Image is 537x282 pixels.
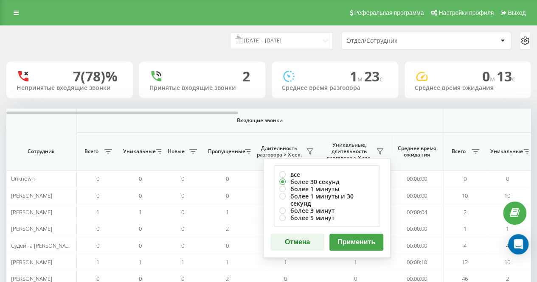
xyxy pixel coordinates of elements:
span: c [512,74,515,84]
span: 4 [464,242,467,249]
span: 1 [354,258,357,266]
span: 0 [464,175,467,182]
div: Отдел/Сотрудник [346,37,448,45]
span: 0 [139,225,142,232]
span: Новые [166,148,187,155]
div: Принятые входящие звонки [149,84,256,92]
span: Входящие звонки [98,117,421,124]
div: 2 [242,68,250,84]
span: 1 [284,258,287,266]
button: Отмена [270,234,324,251]
div: Open Intercom Messenger [508,234,529,254]
span: 10 [504,258,510,266]
span: 0 [96,225,99,232]
span: Сотрудник [14,148,69,155]
span: Реферальная программа [354,9,424,16]
span: 0 [226,242,229,249]
span: 0 [226,175,229,182]
span: 0 [226,192,229,199]
span: Уникальные, длительность разговора > Х сек. [325,142,374,162]
span: Длительность разговора > Х сек. [255,145,304,158]
span: Всего [81,148,102,155]
span: 0 [96,192,99,199]
label: более 1 минуты [279,185,374,193]
span: 1 [350,67,364,85]
span: 0 [139,242,142,249]
span: 1 [139,258,142,266]
span: 0 [96,175,99,182]
span: 10 [504,192,510,199]
td: 00:00:00 [391,221,444,237]
span: Настройки профиля [439,9,494,16]
label: более 1 минуты и 30 секунд [279,193,374,207]
div: 7 (78)% [73,68,118,84]
span: 12 [462,258,468,266]
span: c [380,74,383,84]
span: 1 [96,208,99,216]
span: 0 [181,225,184,232]
span: Судейна [PERSON_NAME] [11,242,75,249]
span: 4 [506,242,509,249]
span: Выход [508,9,526,16]
div: Среднее время ожидания [415,84,521,92]
span: 0 [506,175,509,182]
span: Уникальные [490,148,521,155]
span: 1 [139,208,142,216]
span: 0 [139,175,142,182]
span: [PERSON_NAME] [11,258,52,266]
div: Среднее время разговора [282,84,388,92]
span: 23 [364,67,383,85]
span: 0 [482,67,497,85]
span: [PERSON_NAME] [11,192,52,199]
button: Применить [329,234,383,251]
span: м [357,74,364,84]
span: Уникальные [123,148,154,155]
span: Среднее время ожидания [397,145,437,158]
span: [PERSON_NAME] [11,225,52,232]
span: 0 [181,208,184,216]
td: 00:00:00 [391,187,444,204]
label: более 30 секунд [279,178,374,185]
span: Всего [448,148,469,155]
span: 2 [226,225,229,232]
span: 0 [96,242,99,249]
span: 1 [181,258,184,266]
label: более 3 минут [279,207,374,214]
span: 0 [181,242,184,249]
span: Unknown [11,175,35,182]
span: Пропущенные [208,148,242,155]
label: все [279,171,374,178]
span: м [490,74,497,84]
td: 00:00:00 [391,237,444,254]
span: 1 [226,208,229,216]
span: 1 [506,225,509,232]
td: 00:00:00 [391,170,444,187]
span: 1 [226,258,229,266]
span: 1 [96,258,99,266]
td: 00:00:10 [391,254,444,271]
span: 0 [139,192,142,199]
span: 1 [464,225,467,232]
span: 0 [181,192,184,199]
span: [PERSON_NAME] [11,208,52,216]
span: 2 [464,208,467,216]
label: более 5 минут [279,214,374,221]
td: 00:00:04 [391,204,444,221]
div: Непринятые входящие звонки [17,84,123,92]
span: 13 [497,67,515,85]
span: 0 [181,175,184,182]
span: 10 [462,192,468,199]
